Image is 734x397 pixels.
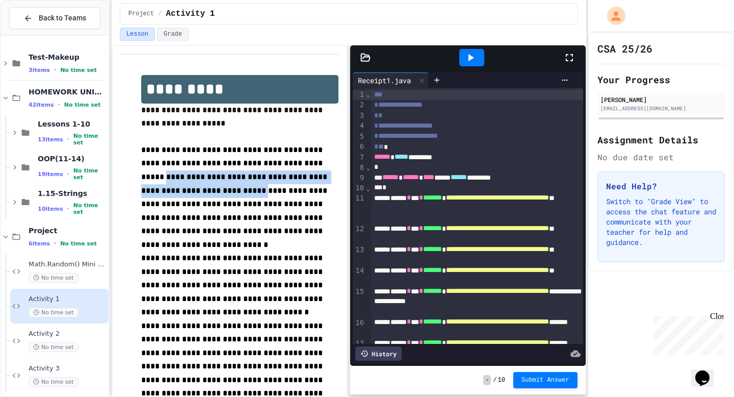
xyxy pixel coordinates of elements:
[597,41,652,56] h1: CSA 25/26
[29,240,50,247] span: 6 items
[600,95,722,104] div: [PERSON_NAME]
[29,273,78,283] span: No time set
[29,53,107,62] span: Test-Makeup
[29,67,50,73] span: 3 items
[649,312,724,355] iframe: chat widget
[38,119,107,129] span: Lessons 1-10
[54,239,56,247] span: •
[521,376,569,384] span: Submit Answer
[38,206,63,212] span: 10 items
[353,173,365,183] div: 9
[353,121,365,131] div: 4
[493,376,496,384] span: /
[166,8,215,20] span: Activity 1
[38,189,107,198] span: 1.15-Strings
[353,245,365,266] div: 13
[29,330,107,338] span: Activity 2
[597,72,725,87] h2: Your Progress
[38,171,63,178] span: 19 items
[67,170,69,178] span: •
[158,10,162,18] span: /
[353,287,365,318] div: 15
[513,372,578,388] button: Submit Answer
[38,136,63,143] span: 13 items
[73,133,107,146] span: No time set
[596,4,628,28] div: My Account
[67,135,69,143] span: •
[353,72,429,88] div: Receipt1.java
[58,101,60,109] span: •
[691,356,724,387] iframe: chat widget
[29,364,107,373] span: Activity 3
[353,318,365,339] div: 16
[29,226,107,235] span: Project
[157,28,189,41] button: Grade
[4,4,70,65] div: Chat with us now!Close
[606,180,716,192] h3: Need Help?
[29,377,78,387] span: No time set
[353,224,365,245] div: 12
[355,346,402,361] div: History
[353,90,365,100] div: 1
[60,67,97,73] span: No time set
[353,163,365,173] div: 8
[29,87,107,96] span: HOMEWORK UNIT 1
[39,13,86,23] span: Back to Teams
[73,202,107,215] span: No time set
[38,154,107,163] span: OOP(11-14)
[54,66,56,74] span: •
[483,375,491,385] span: -
[606,196,716,247] p: Switch to "Grade View" to access the chat feature and communicate with your teacher for help and ...
[353,153,365,163] div: 7
[597,133,725,147] h2: Assignment Details
[29,102,54,108] span: 42 items
[67,205,69,213] span: •
[29,342,78,352] span: No time set
[64,102,101,108] span: No time set
[365,184,371,192] span: Fold line
[128,10,154,18] span: Project
[29,260,107,269] span: Math.Random() Mini Lesson
[29,308,78,317] span: No time set
[597,151,725,163] div: No due date set
[353,339,365,360] div: 17
[353,183,365,193] div: 10
[498,376,505,384] span: 10
[353,100,365,110] div: 2
[365,90,371,98] span: Fold line
[353,132,365,142] div: 5
[29,295,107,304] span: Activity 1
[353,193,365,225] div: 11
[353,111,365,121] div: 3
[9,7,100,29] button: Back to Teams
[365,163,371,171] span: Fold line
[353,75,416,86] div: Receipt1.java
[600,105,722,112] div: [EMAIL_ADDRESS][DOMAIN_NAME]
[60,240,97,247] span: No time set
[120,28,155,41] button: Lesson
[73,167,107,181] span: No time set
[353,266,365,287] div: 14
[353,142,365,152] div: 6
